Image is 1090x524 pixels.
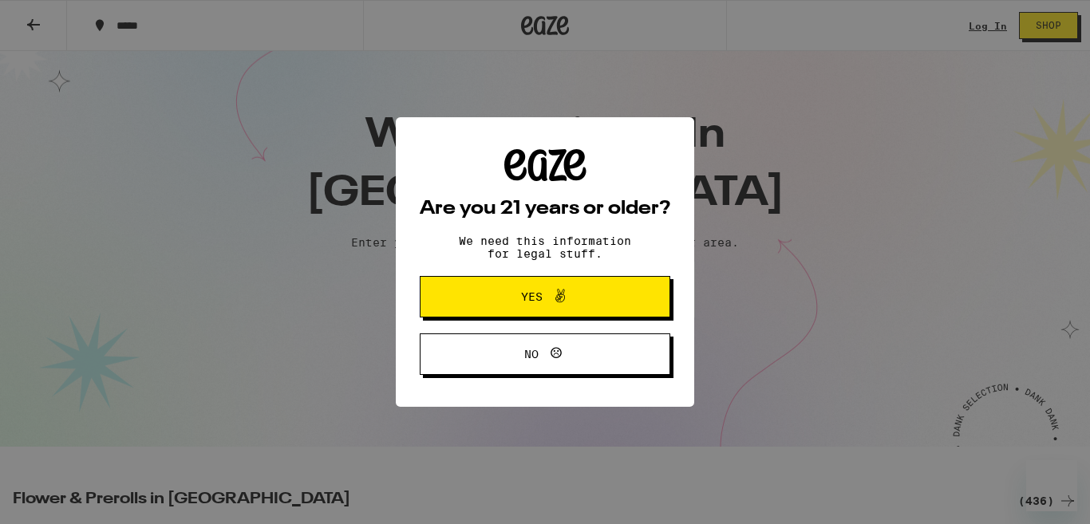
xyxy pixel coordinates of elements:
span: Yes [521,291,543,302]
span: No [524,349,539,360]
button: Yes [420,276,670,317]
h2: Are you 21 years or older? [420,199,670,219]
iframe: Button to launch messaging window [1026,460,1077,511]
p: We need this information for legal stuff. [445,234,645,260]
button: No [420,333,670,375]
